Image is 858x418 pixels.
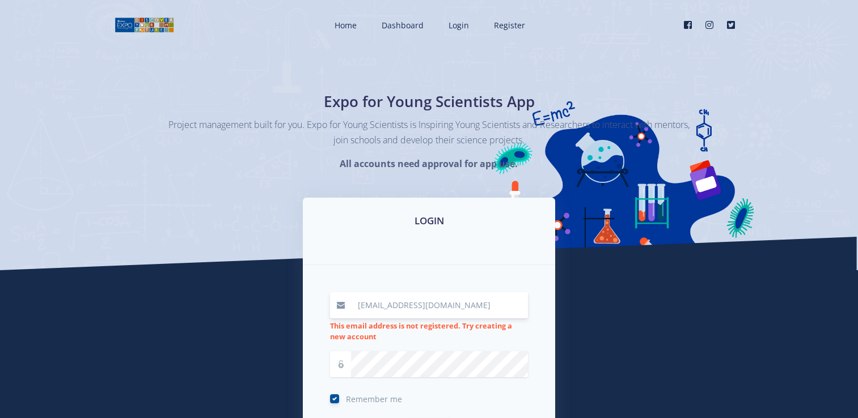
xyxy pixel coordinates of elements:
a: Register [483,10,534,40]
h3: LOGIN [316,214,542,228]
span: Remember me [346,394,402,404]
span: Home [335,20,357,31]
strong: All accounts need approval for app use. [340,157,518,170]
span: Register [494,20,525,31]
input: Email / User ID [351,292,528,318]
p: Project management built for you. Expo for Young Scientists is Inspiring Young Scientists and Res... [168,117,690,148]
a: Login [437,10,478,40]
span: Dashboard [382,20,424,31]
a: Dashboard [370,10,433,40]
strong: This email address is not registered. Try creating a new account [330,321,512,342]
h1: Expo for Young Scientists App [222,91,636,113]
span: Login [449,20,469,31]
a: Home [323,10,366,40]
img: logo01.png [115,16,174,33]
